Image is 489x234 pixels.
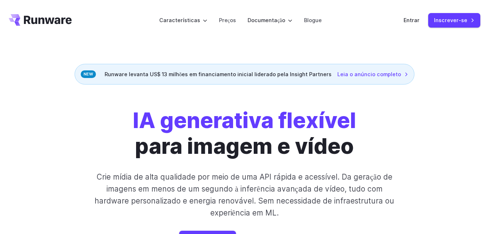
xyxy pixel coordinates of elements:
font: Crie mídia de alta qualidade por meio de uma API rápida e acessível. Da geração de imagens em men... [94,172,394,218]
a: Vá para / [9,14,72,26]
font: para imagem e vídeo [135,133,354,159]
font: Inscrever-se [434,17,467,23]
font: Blogue [304,17,322,23]
a: Inscrever-se [428,13,480,27]
a: Entrar [404,16,420,24]
a: Blogue [304,16,322,24]
a: Preços [219,16,236,24]
font: Entrar [404,17,420,23]
font: IA generativa flexível [133,107,356,133]
font: Características [159,17,200,23]
font: Runware levanta US$ 13 milhões em financiamento inicial liderado pela Insight Partners [105,71,332,77]
font: Preços [219,17,236,23]
font: Leia o anúncio completo [337,71,401,77]
font: Documentação [248,17,285,23]
a: Leia o anúncio completo [337,70,408,78]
